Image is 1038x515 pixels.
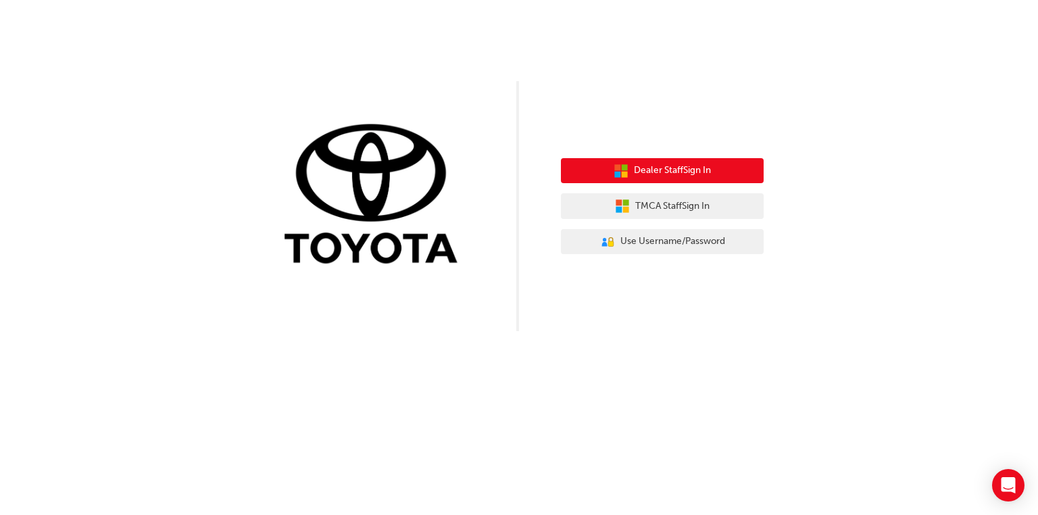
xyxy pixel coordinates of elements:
span: Use Username/Password [620,234,725,249]
img: Trak [274,121,477,270]
span: Dealer Staff Sign In [634,163,711,178]
button: Use Username/Password [561,229,764,255]
button: Dealer StaffSign In [561,158,764,184]
span: TMCA Staff Sign In [635,199,710,214]
button: TMCA StaffSign In [561,193,764,219]
div: Open Intercom Messenger [992,469,1024,501]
